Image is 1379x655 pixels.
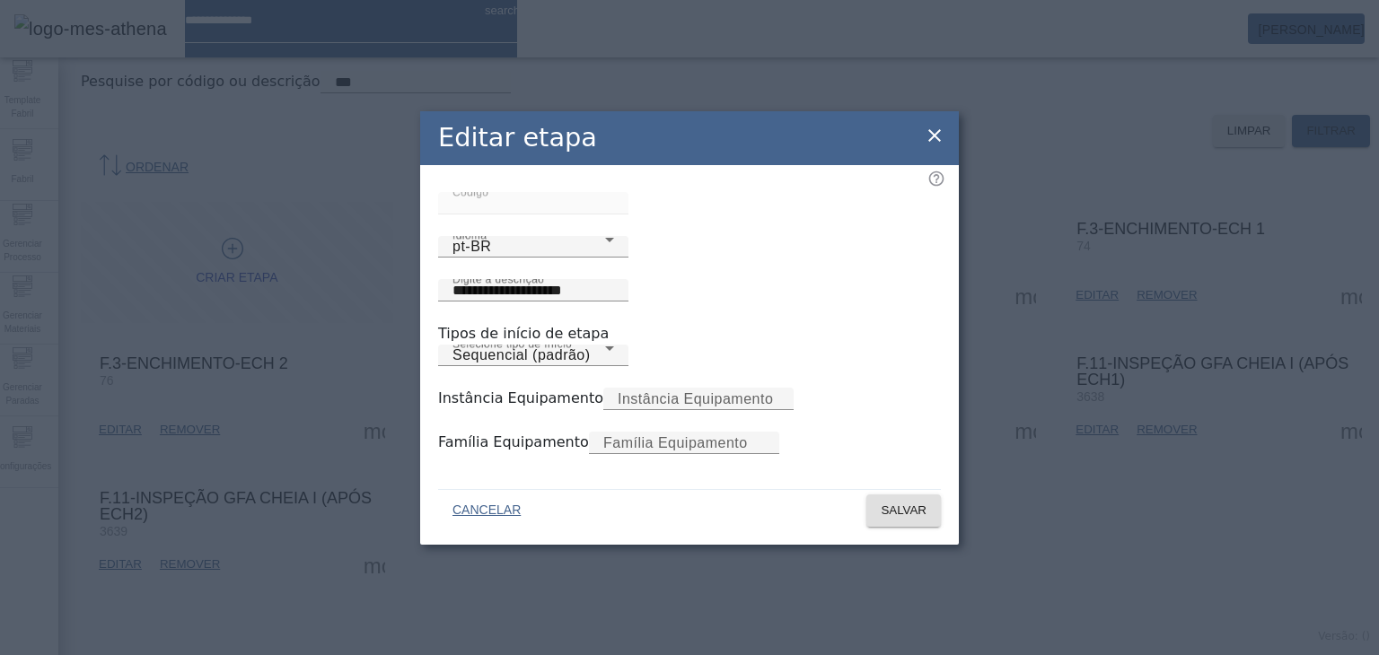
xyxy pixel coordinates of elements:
span: SALVAR [881,502,927,520]
span: Sequencial (padrão) [452,347,591,362]
label: Instância Equipamento [438,389,603,406]
label: Família Equipamento [438,433,589,450]
mat-label: Família Equipamento [603,434,748,450]
button: SALVAR [866,494,941,527]
mat-label: Digite a descrição [452,273,544,284]
label: Tipos de início de etapa [438,325,609,342]
span: CANCELAR [452,502,521,520]
mat-label: Código [452,186,488,197]
h2: Editar etapa [438,118,597,157]
span: pt-BR [452,239,491,254]
button: CANCELAR [438,494,535,527]
mat-label: Instância Equipamento [618,390,773,406]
